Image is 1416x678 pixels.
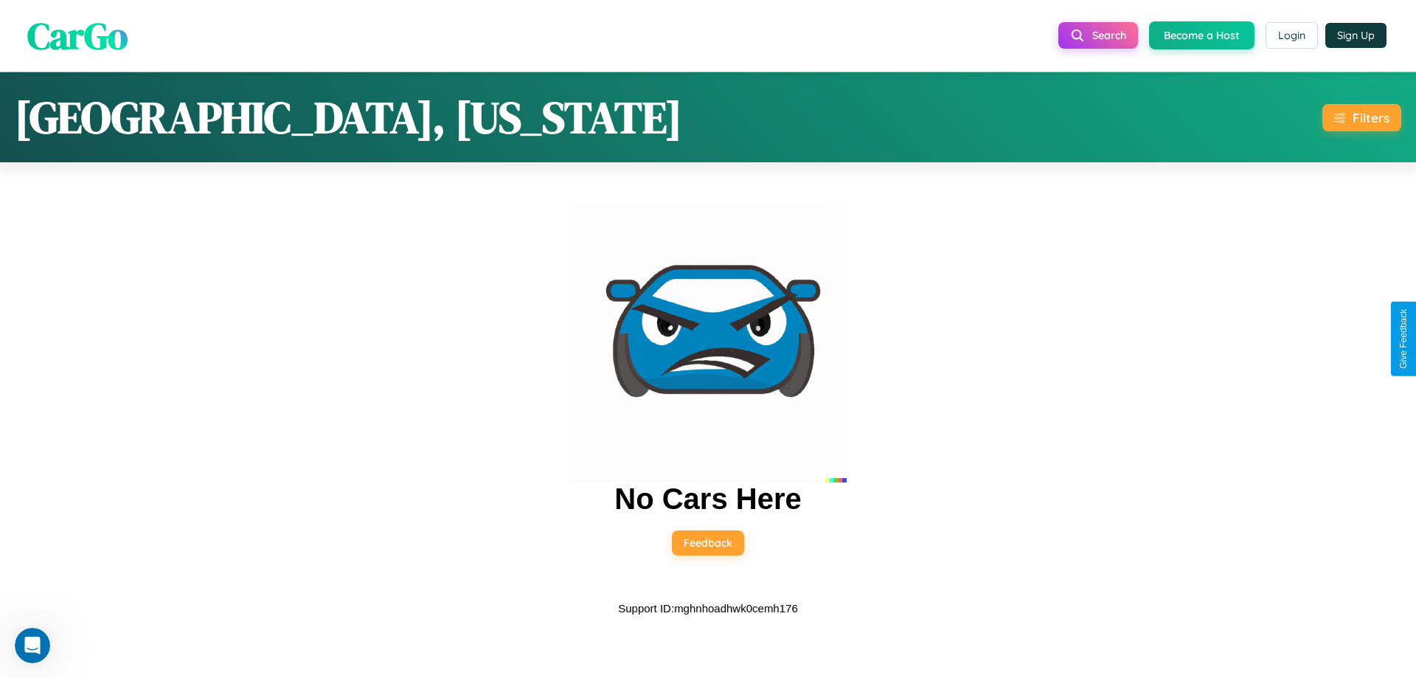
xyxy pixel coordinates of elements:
h1: [GEOGRAPHIC_DATA], [US_STATE] [15,87,682,148]
span: Search [1092,29,1126,42]
img: car [569,205,847,482]
span: CarGo [27,10,128,60]
button: Feedback [672,530,744,556]
p: Support ID: mghnhoadhwk0cemh176 [618,598,798,618]
button: Login [1266,22,1318,49]
div: Give Feedback [1398,309,1409,369]
h2: No Cars Here [614,482,801,516]
button: Sign Up [1325,23,1386,48]
div: Filters [1353,110,1389,125]
iframe: Intercom live chat [15,628,50,663]
button: Filters [1322,104,1401,131]
button: Become a Host [1149,21,1254,49]
button: Search [1058,22,1138,49]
